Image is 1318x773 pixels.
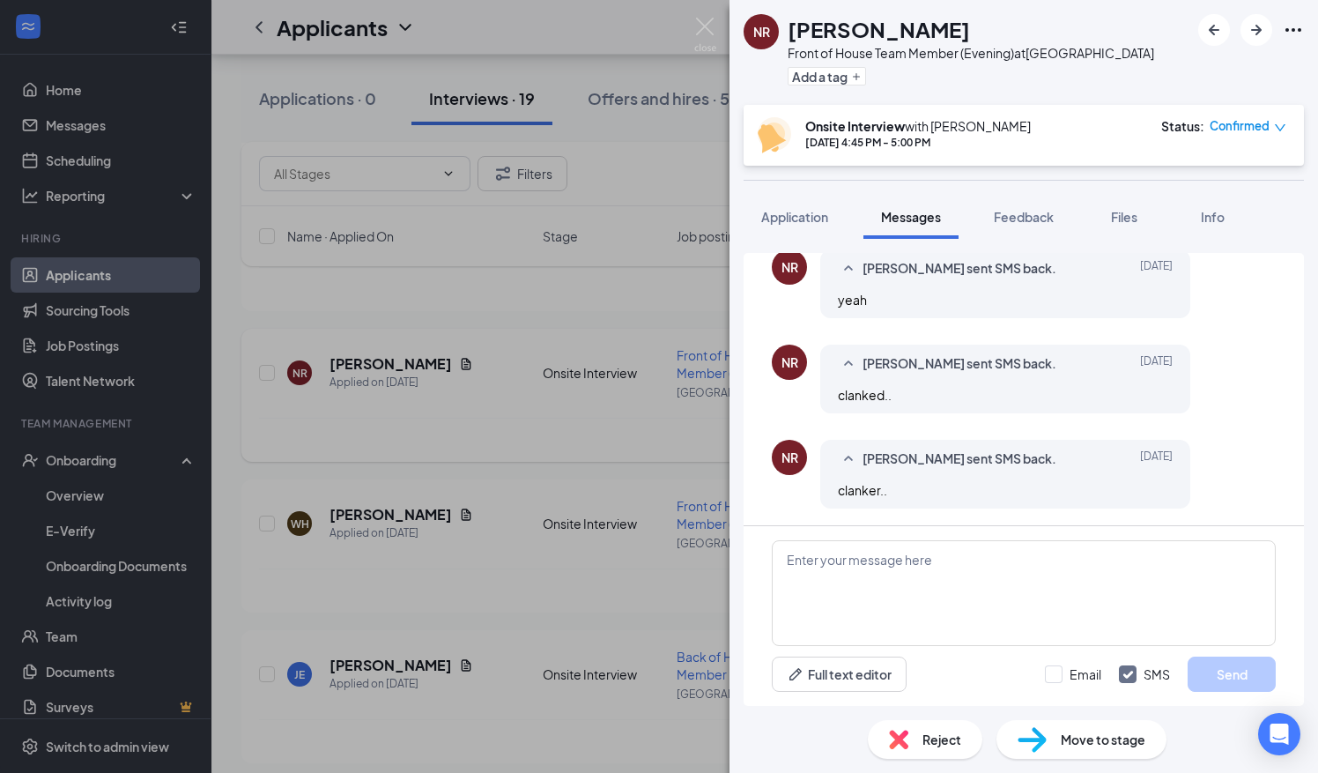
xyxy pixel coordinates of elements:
div: Front of House Team Member (Evening) at [GEOGRAPHIC_DATA] [788,44,1154,62]
button: ArrowLeftNew [1198,14,1230,46]
svg: SmallChevronUp [838,449,859,470]
span: Messages [881,209,941,225]
span: [PERSON_NAME] sent SMS back. [863,449,1056,470]
button: Full text editorPen [772,657,907,692]
svg: SmallChevronUp [838,353,859,375]
div: Open Intercom Messenger [1258,713,1300,755]
div: with [PERSON_NAME] [805,117,1031,135]
svg: ArrowLeftNew [1203,19,1225,41]
span: down [1274,122,1286,134]
span: [PERSON_NAME] sent SMS back. [863,353,1056,375]
h1: [PERSON_NAME] [788,14,970,44]
span: [DATE] [1140,353,1173,375]
button: Send [1188,657,1276,692]
button: ArrowRight [1240,14,1272,46]
b: Onsite Interview [805,118,905,134]
span: yeah [838,292,867,308]
div: NR [781,258,798,276]
span: clanked.. [838,387,892,403]
span: [PERSON_NAME] sent SMS back. [863,258,1056,279]
span: Application [761,209,828,225]
button: PlusAdd a tag [788,67,866,85]
div: NR [781,353,798,371]
svg: Pen [787,665,804,683]
span: Feedback [994,209,1054,225]
span: Info [1201,209,1225,225]
svg: ArrowRight [1246,19,1267,41]
div: [DATE] 4:45 PM - 5:00 PM [805,135,1031,150]
div: NR [781,449,798,466]
span: Files [1111,209,1137,225]
span: Confirmed [1210,117,1270,135]
span: [DATE] [1140,258,1173,279]
span: Move to stage [1061,730,1145,749]
span: Reject [922,730,961,749]
span: clanker.. [838,482,887,498]
div: NR [753,23,770,41]
svg: Ellipses [1283,19,1304,41]
svg: Plus [851,71,862,82]
div: Status : [1161,117,1204,135]
svg: SmallChevronUp [838,258,859,279]
span: [DATE] [1140,449,1173,470]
